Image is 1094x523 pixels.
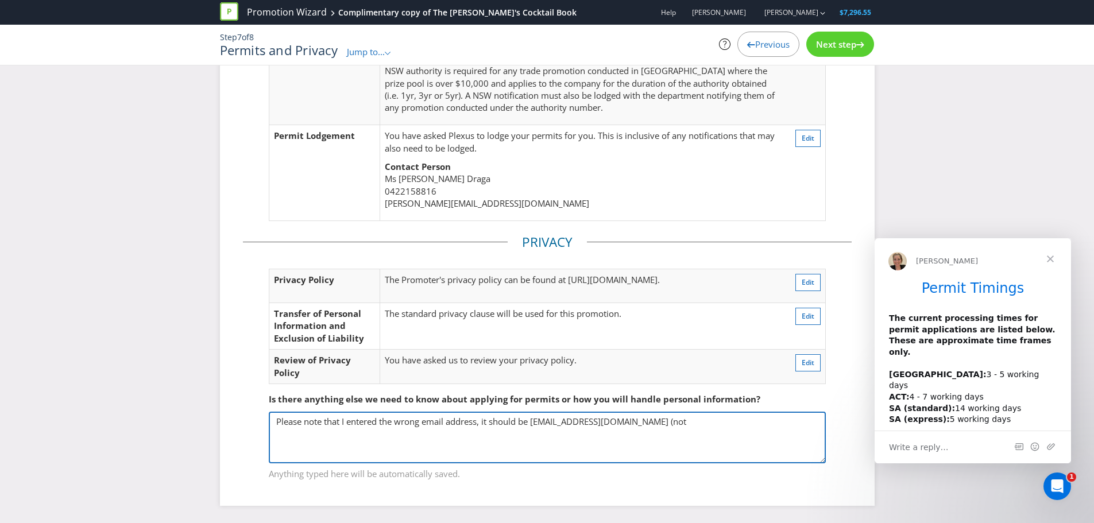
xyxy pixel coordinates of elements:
[385,130,779,154] p: You have asked Plexus to lodge your permits for you. This is inclusive of any notifications that ...
[875,238,1071,463] iframe: Intercom live chat message
[1043,472,1071,500] iframe: Intercom live chat
[840,7,871,17] span: $7,296.55
[802,311,814,321] span: Edit
[399,173,465,184] span: [PERSON_NAME]
[795,130,821,147] button: Edit
[385,161,451,172] strong: Contact Person
[385,274,566,285] span: The Promoter's privacy policy can be found at
[658,274,660,285] span: .
[802,358,814,367] span: Edit
[755,38,790,50] span: Previous
[385,197,589,209] span: [PERSON_NAME][EMAIL_ADDRESS][DOMAIN_NAME]
[385,173,396,184] span: Ms
[242,32,249,42] span: of
[269,125,380,221] td: Permit Lodgement
[269,269,380,303] td: Privacy Policy
[692,7,746,17] span: [PERSON_NAME]
[220,32,237,42] span: Step
[385,65,779,114] p: NSW authority is required for any trade promotion conducted in [GEOGRAPHIC_DATA] where the prize ...
[347,46,385,57] span: Jump to...
[802,277,814,287] span: Edit
[269,350,380,384] td: Review of Privacy Policy
[661,7,676,17] a: Help
[237,32,242,42] span: 7
[795,354,821,371] button: Edit
[795,308,821,325] button: Edit
[1067,472,1076,482] span: 1
[508,233,587,251] legend: Privacy
[338,7,577,18] div: Complimentary copy of The [PERSON_NAME]'s Cocktail Book
[753,7,818,17] a: [PERSON_NAME]
[816,38,856,50] span: Next step
[380,303,768,350] td: The standard privacy clause will be used for this promotion.
[269,464,826,481] span: Anything typed here will be automatically saved.
[220,43,338,57] h1: Permits and Privacy
[467,173,490,184] span: Draga
[568,274,658,285] span: [URL][DOMAIN_NAME]
[795,274,821,291] button: Edit
[380,350,768,384] td: You have asked us to review your privacy policy.
[269,303,380,350] td: Transfer of Personal Information and Exclusion of Liability
[802,133,814,143] span: Edit
[247,6,327,19] a: Promotion Wizard
[249,32,254,42] span: 8
[385,185,436,197] span: 0422158816
[269,393,760,405] span: Is there anything else we need to know about applying for permits or how you will handle personal...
